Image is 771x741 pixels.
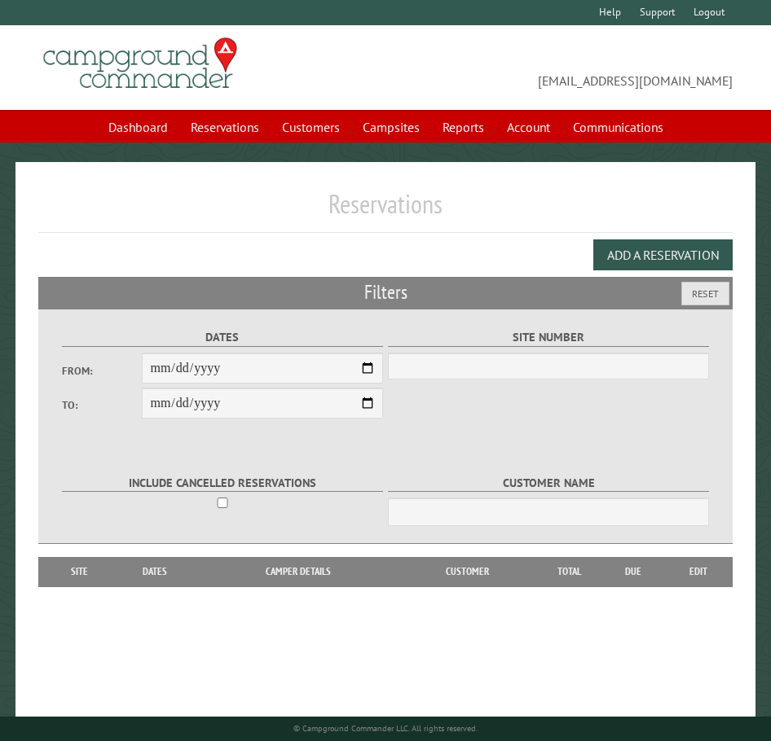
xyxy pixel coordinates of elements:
[112,557,198,586] th: Dates
[46,557,112,586] th: Site
[293,723,478,734] small: © Campground Commander LLC. All rights reserved.
[681,282,729,305] button: Reset
[353,112,430,142] a: Campsites
[62,363,142,379] label: From:
[62,397,142,413] label: To:
[497,112,560,142] a: Account
[388,474,709,493] label: Customer Name
[99,112,178,142] a: Dashboard
[38,32,242,95] img: Campground Commander
[62,474,383,493] label: Include Cancelled Reservations
[385,45,733,90] span: [EMAIL_ADDRESS][DOMAIN_NAME]
[665,557,733,586] th: Edit
[181,112,269,142] a: Reservations
[433,112,494,142] a: Reports
[593,239,733,270] button: Add a Reservation
[601,557,664,586] th: Due
[38,188,732,233] h1: Reservations
[38,277,732,308] h2: Filters
[198,557,398,586] th: Camper Details
[536,557,601,586] th: Total
[272,112,350,142] a: Customers
[398,557,536,586] th: Customer
[388,328,709,347] label: Site Number
[563,112,673,142] a: Communications
[62,328,383,347] label: Dates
